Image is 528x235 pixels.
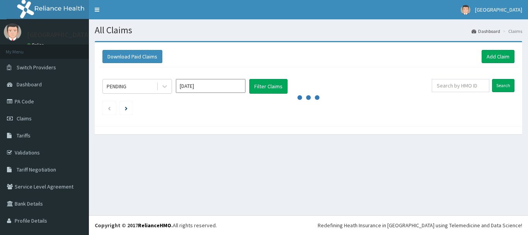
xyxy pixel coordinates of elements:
[95,25,522,35] h1: All Claims
[4,23,21,41] img: User Image
[17,166,56,173] span: Tariff Negotiation
[17,81,42,88] span: Dashboard
[432,79,489,92] input: Search by HMO ID
[95,222,173,229] strong: Copyright © 2017 .
[501,28,522,34] li: Claims
[27,31,91,38] p: [GEOGRAPHIC_DATA]
[461,5,470,15] img: User Image
[107,82,126,90] div: PENDING
[125,105,128,111] a: Next page
[482,50,514,63] a: Add Claim
[475,6,522,13] span: [GEOGRAPHIC_DATA]
[107,105,111,111] a: Previous page
[297,86,320,109] svg: audio-loading
[472,28,500,34] a: Dashboard
[17,115,32,122] span: Claims
[17,64,56,71] span: Switch Providers
[249,79,288,94] button: Filter Claims
[318,221,522,229] div: Redefining Heath Insurance in [GEOGRAPHIC_DATA] using Telemedicine and Data Science!
[102,50,162,63] button: Download Paid Claims
[27,42,46,48] a: Online
[176,79,245,93] input: Select Month and Year
[89,215,528,235] footer: All rights reserved.
[138,222,171,229] a: RelianceHMO
[17,132,31,139] span: Tariffs
[492,79,514,92] input: Search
